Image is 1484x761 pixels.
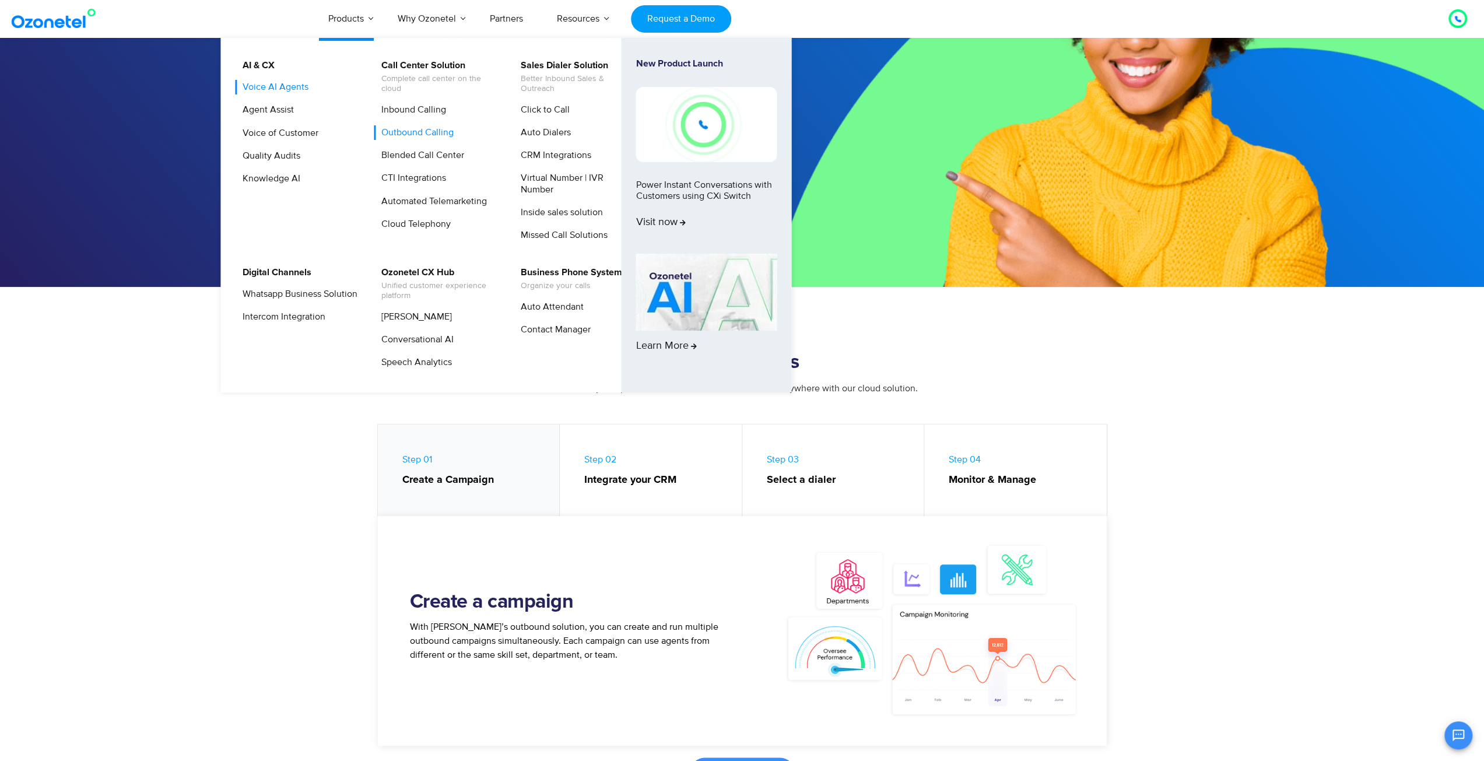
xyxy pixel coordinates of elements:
span: Better Inbound Sales & Outreach [521,74,636,94]
a: Step 01Create a Campaign [378,425,560,522]
a: Intercom Integration [235,310,327,324]
span: With [PERSON_NAME]’s outbound solution, you can create and run multiple outbound campaigns simult... [410,621,718,661]
span: Visit now [636,216,686,229]
span: Learn More [636,340,697,353]
span: Unified customer experience platform [381,281,496,301]
a: Voice AI Agents [235,80,310,94]
button: Open chat [1444,721,1472,749]
a: Conversational AI [374,332,455,347]
a: Business Phone SystemOrganize your calls [513,265,624,293]
a: Request a Demo [631,5,731,33]
a: Step 02Integrate your CRM [560,425,742,522]
a: Knowledge AI [235,171,302,186]
a: Outbound Calling [374,125,455,140]
a: Sales Dialer SolutionBetter Inbound Sales & Outreach [513,58,637,96]
a: Voice of Customer [235,126,320,141]
a: Call Center SolutionComplete call center on the cloud [374,58,498,96]
a: Blended Call Center [374,148,466,163]
span: Complete call center on the cloud [381,74,496,94]
a: Virtual Number | IVR Number [513,171,637,197]
strong: Integrate your CRM [584,472,730,488]
a: Auto Dialers [513,125,573,140]
strong: Monitor & Manage [949,472,1095,488]
a: Inbound Calling [374,103,448,117]
span: Step 03 [767,454,913,488]
a: New Product LaunchPower Instant Conversations with Customers using CXi SwitchVisit now [636,58,777,249]
a: Contact Manager [513,322,592,337]
a: [PERSON_NAME] [374,310,454,324]
a: AI & CX [235,58,276,73]
a: Automated Telemarketing [374,194,489,209]
span: Step 04 [949,454,1095,488]
span: Step 01 [402,454,548,488]
a: Step 04Monitor & Manage [924,425,1107,522]
a: Missed Call Solutions [513,228,609,243]
a: Quality Audits [235,149,302,163]
a: Ozonetel CX HubUnified customer experience platform [374,265,498,303]
a: Auto Attendant [513,300,585,314]
img: AI [636,254,777,331]
a: Whatsapp Business Solution [235,287,359,301]
a: Step 03Select a dialer [742,425,925,522]
h2: Create a campaign [410,591,742,614]
a: Digital Channels [235,265,313,280]
span: Step 02 [584,454,730,488]
strong: Create a Campaign [402,472,548,488]
span: Organize your calls [521,281,622,291]
a: Click to Call [513,103,571,117]
a: CRM Integrations [513,148,593,163]
img: New-Project-17.png [636,87,777,162]
a: CTI Integrations [374,171,448,185]
a: Speech Analytics [374,355,454,370]
a: Agent Assist [235,103,296,117]
a: Learn More [636,254,777,373]
a: Cloud Telephony [374,217,452,232]
a: Inside sales solution [513,205,605,220]
strong: Select a dialer [767,472,913,488]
